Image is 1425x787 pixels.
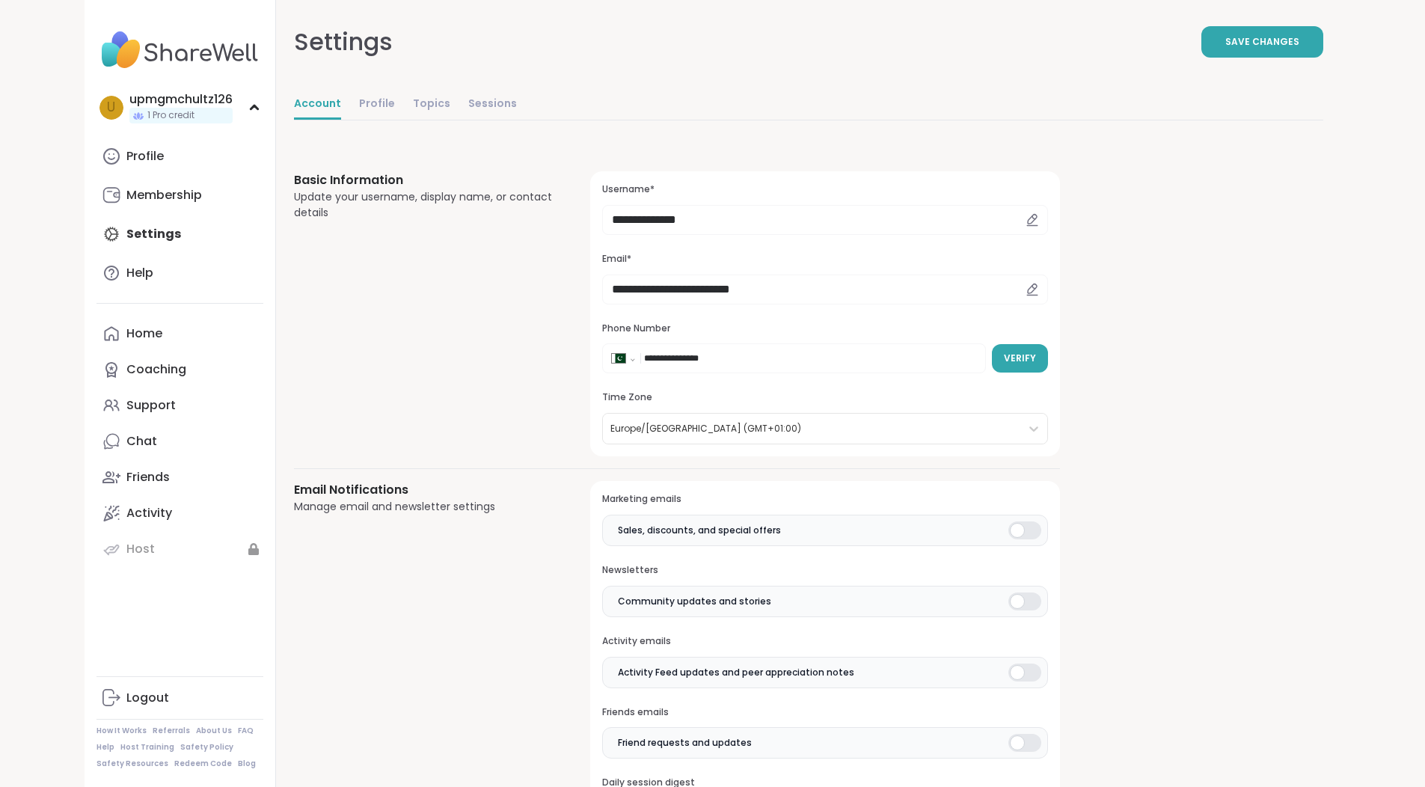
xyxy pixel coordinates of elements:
a: Chat [96,423,263,459]
h3: Phone Number [602,322,1047,335]
a: Profile [96,138,263,174]
span: u [107,98,115,117]
div: Membership [126,187,202,203]
a: Safety Resources [96,759,168,769]
h3: Email Notifications [294,481,555,499]
span: Activity Feed updates and peer appreciation notes [618,666,854,679]
h3: Marketing emails [602,493,1047,506]
button: Verify [992,344,1048,373]
a: Activity [96,495,263,531]
span: Community updates and stories [618,595,771,608]
div: Activity [126,505,172,521]
a: Host Training [120,742,174,753]
h3: Basic Information [294,171,555,189]
span: Sales, discounts, and special offers [618,524,781,537]
h3: Friends emails [602,706,1047,719]
div: Logout [126,690,169,706]
h3: Email* [602,253,1047,266]
div: upmgmchultz126 [129,91,233,108]
a: Membership [96,177,263,213]
a: Profile [359,90,395,120]
a: About Us [196,726,232,736]
span: 1 Pro credit [147,109,194,122]
div: Profile [126,148,164,165]
a: Logout [96,680,263,716]
a: Host [96,531,263,567]
h3: Newsletters [602,564,1047,577]
a: Help [96,742,114,753]
a: Redeem Code [174,759,232,769]
a: Help [96,255,263,291]
div: Manage email and newsletter settings [294,499,555,515]
h3: Time Zone [602,391,1047,404]
a: Account [294,90,341,120]
span: Verify [1004,352,1036,365]
a: FAQ [238,726,254,736]
a: Friends [96,459,263,495]
button: Save Changes [1201,26,1323,58]
a: Safety Policy [180,742,233,753]
div: Host [126,541,155,557]
div: Help [126,265,153,281]
h3: Username* [602,183,1047,196]
div: Update your username, display name, or contact details [294,189,555,221]
a: Support [96,388,263,423]
img: ShareWell Nav Logo [96,24,263,76]
h3: Activity emails [602,635,1047,648]
a: Sessions [468,90,517,120]
span: Save Changes [1225,35,1299,49]
a: Topics [413,90,450,120]
a: Blog [238,759,256,769]
div: Settings [294,24,393,60]
div: Chat [126,433,157,450]
span: Friend requests and updates [618,736,752,750]
div: Support [126,397,176,414]
div: Friends [126,469,170,486]
div: Coaching [126,361,186,378]
div: Home [126,325,162,342]
a: How It Works [96,726,147,736]
a: Home [96,316,263,352]
a: Coaching [96,352,263,388]
a: Referrals [153,726,190,736]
